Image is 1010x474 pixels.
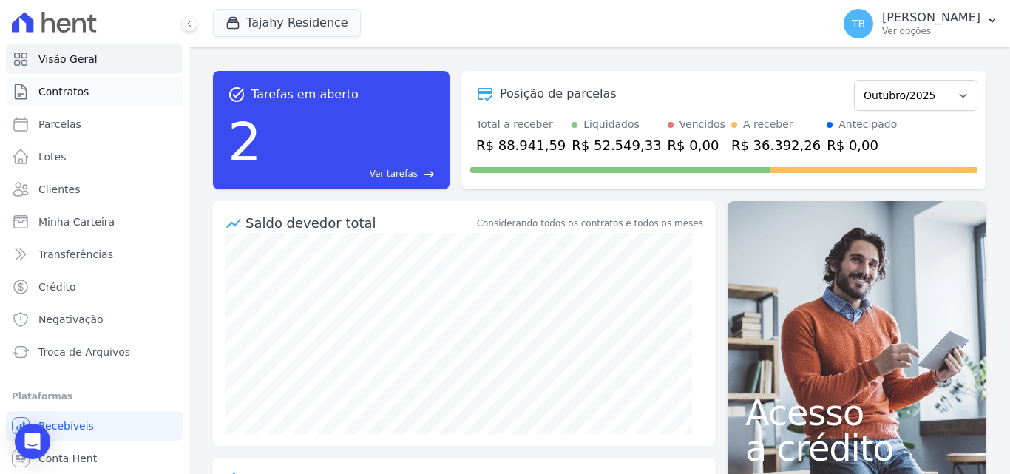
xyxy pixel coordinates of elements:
a: Visão Geral [6,44,183,74]
a: Troca de Arquivos [6,337,183,367]
div: Antecipado [838,117,897,132]
div: Saldo devedor total [245,213,474,233]
a: Minha Carteira [6,207,183,237]
div: R$ 0,00 [668,135,725,155]
span: Tarefas em aberto [251,86,359,104]
a: Lotes [6,142,183,172]
button: TB [PERSON_NAME] Ver opções [832,3,1010,44]
span: Conta Hent [38,451,97,466]
div: Considerando todos os contratos e todos os meses [477,217,703,230]
a: Parcelas [6,109,183,139]
div: Total a receber [476,117,566,132]
span: Visão Geral [38,52,98,67]
span: Ver tarefas [370,167,418,180]
div: 2 [228,104,262,180]
div: R$ 0,00 [827,135,897,155]
span: Negativação [38,312,104,327]
span: TB [852,18,865,29]
span: Recebíveis [38,419,94,433]
span: Contratos [38,84,89,99]
div: R$ 52.549,33 [572,135,661,155]
a: Recebíveis [6,411,183,441]
div: A receber [743,117,793,132]
span: a crédito [745,430,969,466]
a: Ver tarefas east [268,167,435,180]
a: Contratos [6,77,183,106]
span: east [424,169,435,180]
div: R$ 36.392,26 [731,135,821,155]
a: Crédito [6,272,183,302]
div: Liquidados [583,117,640,132]
span: Minha Carteira [38,214,115,229]
p: Ver opções [882,25,980,37]
div: R$ 88.941,59 [476,135,566,155]
span: Clientes [38,182,80,197]
div: Vencidos [679,117,725,132]
span: Lotes [38,149,67,164]
a: Conta Hent [6,444,183,473]
a: Transferências [6,240,183,269]
p: [PERSON_NAME] [882,10,980,25]
a: Negativação [6,305,183,334]
span: Crédito [38,280,76,294]
div: Open Intercom Messenger [15,424,50,459]
span: Troca de Arquivos [38,345,130,359]
div: Plataformas [12,387,177,405]
a: Clientes [6,175,183,204]
div: Posição de parcelas [500,85,617,103]
span: Acesso [745,395,969,430]
span: Transferências [38,247,113,262]
button: Tajahy Residence [213,9,361,37]
span: Parcelas [38,117,81,132]
span: task_alt [228,86,245,104]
